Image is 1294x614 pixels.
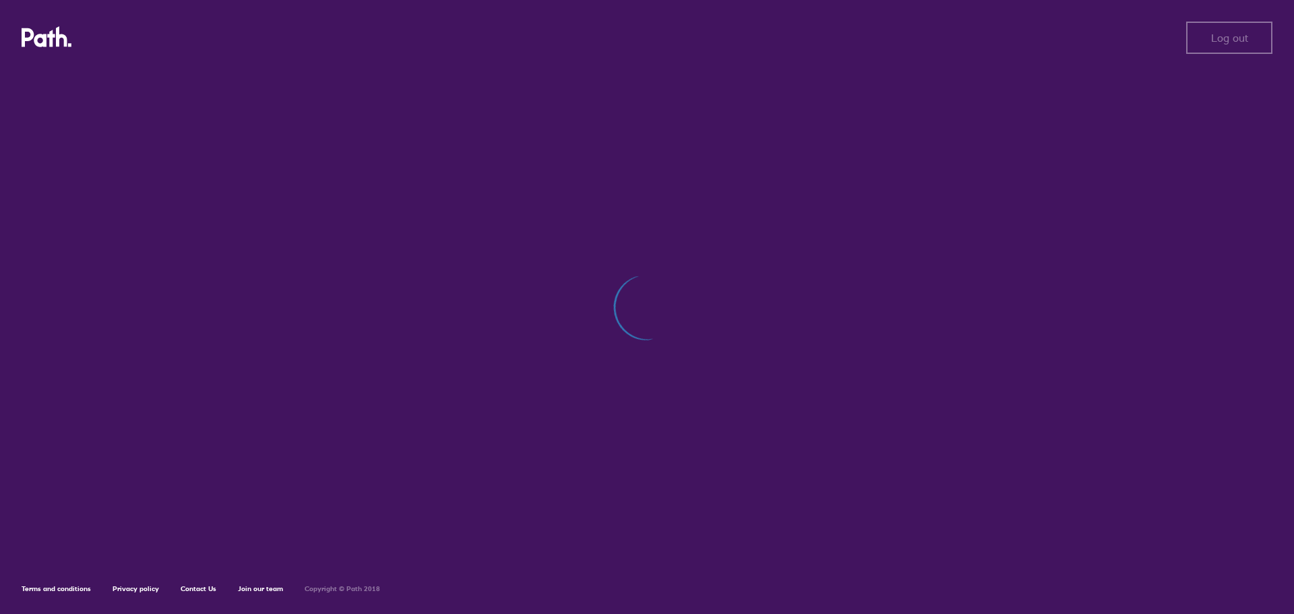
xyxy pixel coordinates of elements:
a: Contact Us [181,584,216,593]
h6: Copyright © Path 2018 [305,585,380,593]
a: Privacy policy [113,584,159,593]
a: Terms and conditions [22,584,91,593]
button: Log out [1186,22,1272,54]
a: Join our team [238,584,283,593]
span: Log out [1211,32,1248,44]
